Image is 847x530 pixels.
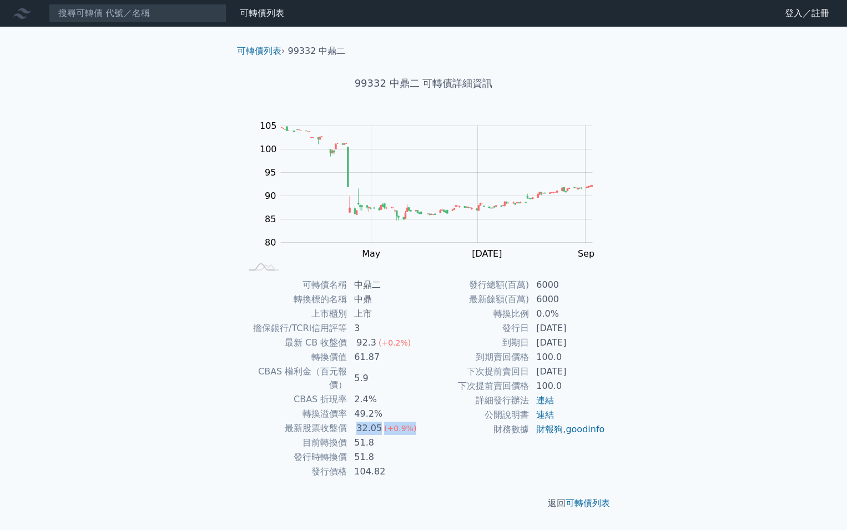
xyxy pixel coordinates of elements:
[423,393,530,408] td: 詳細發行辦法
[791,477,847,530] iframe: Chat Widget
[49,4,226,23] input: 搜尋可轉債 代號／名稱
[423,379,530,393] td: 下次提前賣回價格
[241,450,347,464] td: 發行時轉換價
[347,450,423,464] td: 51.8
[530,350,606,364] td: 100.0
[347,464,423,479] td: 104.82
[288,44,346,58] li: 99332 中鼎二
[241,436,347,450] td: 目前轉換價
[423,307,530,321] td: 轉換比例
[566,498,610,508] a: 可轉債列表
[423,408,530,422] td: 公開說明書
[530,379,606,393] td: 100.0
[347,278,423,292] td: 中鼎二
[354,336,379,349] div: 92.3
[241,321,347,336] td: 擔保銀行/TCRI信用評等
[536,395,554,406] a: 連結
[237,44,285,58] li: ›
[379,338,411,347] span: (+0.2%)
[791,477,847,530] div: 聊天小工具
[347,364,423,392] td: 5.9
[241,336,347,350] td: 最新 CB 收盤價
[423,292,530,307] td: 最新餘額(百萬)
[347,407,423,421] td: 49.2%
[536,424,563,434] a: 財報狗
[530,422,606,437] td: ,
[354,422,384,435] div: 32.05
[347,350,423,364] td: 61.87
[423,336,530,350] td: 到期日
[260,121,277,131] tspan: 105
[566,424,604,434] a: goodinfo
[423,364,530,379] td: 下次提前賣回日
[241,464,347,479] td: 發行價格
[237,46,281,56] a: 可轉債列表
[530,292,606,307] td: 6000
[228,76,619,91] h1: 99332 中鼎二 可轉債詳細資訊
[530,364,606,379] td: [DATE]
[776,4,838,22] a: 登入／註冊
[530,321,606,336] td: [DATE]
[347,307,423,321] td: 上市
[241,421,347,436] td: 最新股票收盤價
[260,144,277,154] tspan: 100
[241,307,347,321] td: 上市櫃別
[530,336,606,350] td: [DATE]
[347,436,423,450] td: 51.8
[423,321,530,336] td: 發行日
[578,248,594,259] tspan: Sep
[265,214,276,224] tspan: 85
[347,392,423,407] td: 2.4%
[423,422,530,437] td: 財務數據
[241,278,347,292] td: 可轉債名稱
[241,350,347,364] td: 轉換價值
[530,278,606,292] td: 6000
[347,292,423,307] td: 中鼎
[254,121,609,282] g: Chart
[536,409,554,420] a: 連結
[347,321,423,336] td: 3
[265,167,276,178] tspan: 95
[240,8,284,18] a: 可轉債列表
[241,292,347,307] td: 轉換標的名稱
[362,248,380,259] tspan: May
[423,278,530,292] td: 發行總額(百萬)
[423,350,530,364] td: 到期賣回價格
[530,307,606,321] td: 0.0%
[241,392,347,407] td: CBAS 折現率
[241,364,347,392] td: CBAS 權利金（百元報價）
[265,191,276,201] tspan: 90
[472,248,502,259] tspan: [DATE]
[241,407,347,421] td: 轉換溢價率
[228,497,619,510] p: 返回
[265,237,276,248] tspan: 80
[384,424,416,433] span: (+0.9%)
